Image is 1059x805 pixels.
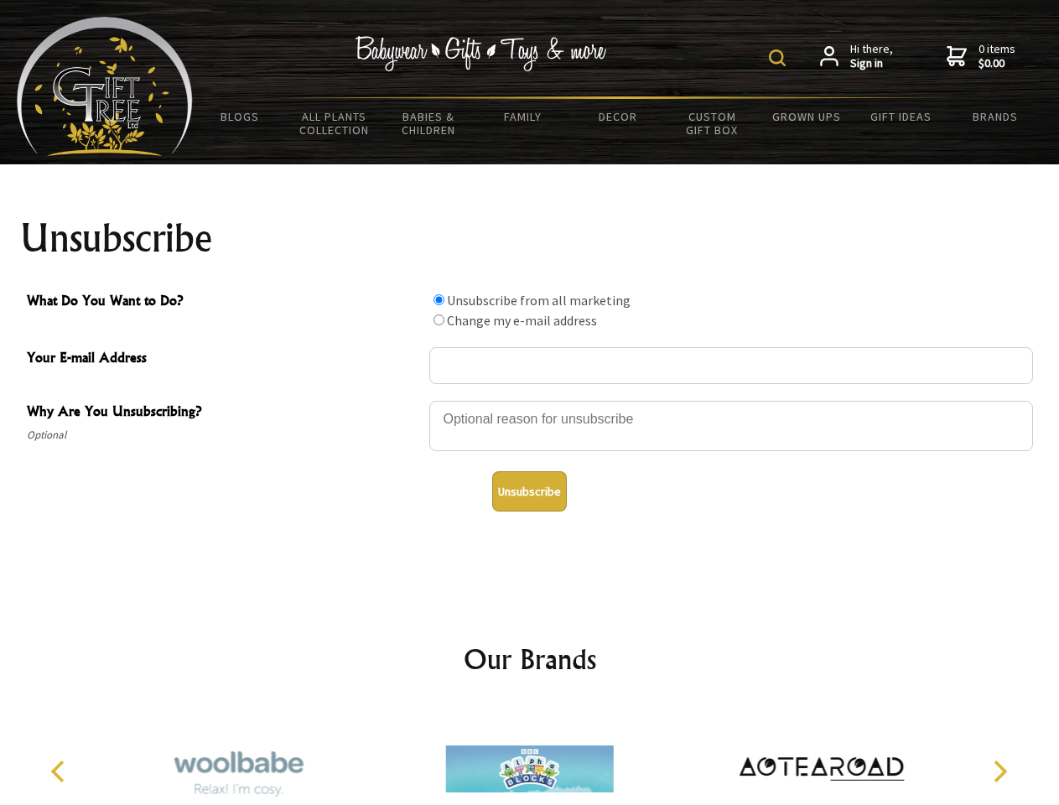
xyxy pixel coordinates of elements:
[429,401,1033,451] textarea: Why Are You Unsubscribing?
[27,401,421,425] span: Why Are You Unsubscribing?
[981,753,1018,790] button: Next
[429,347,1033,384] input: Your E-mail Address
[979,41,1015,71] span: 0 items
[665,99,760,148] a: Custom Gift Box
[42,753,79,790] button: Previous
[27,290,421,314] span: What Do You Want to Do?
[820,42,893,71] a: Hi there,Sign in
[854,99,948,134] a: Gift Ideas
[20,218,1040,258] h1: Unsubscribe
[769,49,786,66] img: product search
[447,292,631,309] label: Unsubscribe from all marketing
[27,347,421,371] span: Your E-mail Address
[193,99,288,134] a: BLOGS
[979,56,1015,71] strong: $0.00
[476,99,571,134] a: Family
[947,42,1015,71] a: 0 items$0.00
[492,471,567,512] button: Unsubscribe
[850,42,893,71] span: Hi there,
[34,639,1026,679] h2: Our Brands
[17,17,193,156] img: Babyware - Gifts - Toys and more...
[433,294,444,305] input: What Do You Want to Do?
[570,99,665,134] a: Decor
[356,36,607,71] img: Babywear - Gifts - Toys & more
[27,425,421,445] span: Optional
[948,99,1043,134] a: Brands
[850,56,893,71] strong: Sign in
[433,314,444,325] input: What Do You Want to Do?
[382,99,476,148] a: Babies & Children
[447,312,597,329] label: Change my e-mail address
[288,99,382,148] a: All Plants Collection
[759,99,854,134] a: Grown Ups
